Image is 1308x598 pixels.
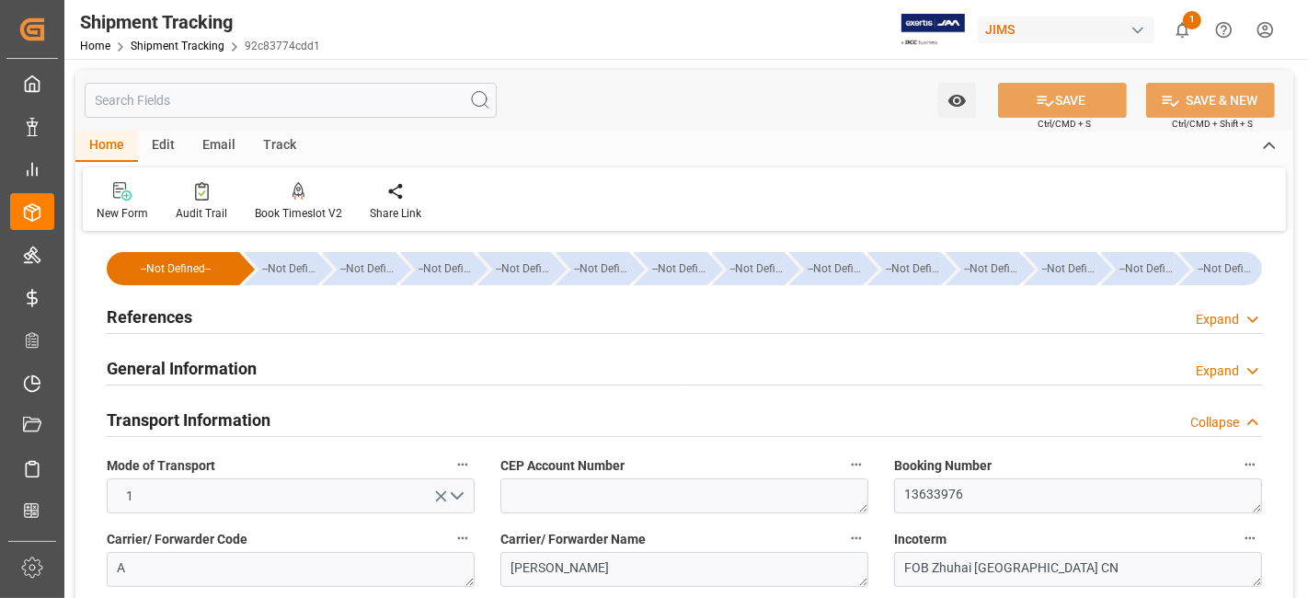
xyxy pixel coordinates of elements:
textarea: FOB Zhuhai [GEOGRAPHIC_DATA] CN [894,552,1262,587]
span: Ctrl/CMD + Shift + S [1172,117,1253,131]
h2: Transport Information [107,408,270,432]
div: JIMS [978,17,1154,43]
div: Expand [1196,362,1239,381]
a: Home [80,40,110,52]
span: Ctrl/CMD + S [1038,117,1091,131]
h2: References [107,305,192,329]
div: New Form [97,205,148,222]
div: --Not Defined-- [886,252,941,285]
div: --Not Defined-- [712,252,786,285]
div: --Not Defined-- [556,252,629,285]
img: Exertis%20JAM%20-%20Email%20Logo.jpg_1722504956.jpg [901,14,965,46]
div: --Not Defined-- [107,252,239,285]
div: --Not Defined-- [867,252,941,285]
button: SAVE & NEW [1146,83,1275,118]
div: --Not Defined-- [652,252,707,285]
div: Audit Trail [176,205,227,222]
span: Booking Number [894,456,992,476]
div: --Not Defined-- [262,252,317,285]
div: --Not Defined-- [244,252,317,285]
div: --Not Defined-- [1024,252,1097,285]
div: --Not Defined-- [964,252,1019,285]
button: Help Center [1203,9,1245,51]
div: Share Link [370,205,421,222]
div: Edit [138,131,189,162]
span: 1 [118,487,143,506]
div: Book Timeslot V2 [255,205,342,222]
span: CEP Account Number [500,456,625,476]
button: Carrier/ Forwarder Name [844,526,868,550]
span: 1 [1183,11,1201,29]
div: Track [249,131,310,162]
div: --Not Defined-- [400,252,474,285]
textarea: [PERSON_NAME] [500,552,868,587]
button: CEP Account Number [844,453,868,477]
div: --Not Defined-- [1179,252,1262,285]
button: show 1 new notifications [1162,9,1203,51]
button: Mode of Transport [451,453,475,477]
div: --Not Defined-- [1198,252,1253,285]
div: --Not Defined-- [496,252,551,285]
div: --Not Defined-- [946,252,1019,285]
h2: General Information [107,356,257,381]
div: Shipment Tracking [80,8,320,36]
div: --Not Defined-- [1119,252,1175,285]
span: Mode of Transport [107,456,215,476]
div: --Not Defined-- [477,252,551,285]
button: Incoterm [1238,526,1262,550]
textarea: 13633976 [894,478,1262,513]
input: Search Fields [85,83,497,118]
div: --Not Defined-- [419,252,474,285]
textarea: A [107,552,475,587]
a: Shipment Tracking [131,40,224,52]
div: --Not Defined-- [322,252,396,285]
div: --Not Defined-- [574,252,629,285]
button: open menu [107,478,475,513]
div: --Not Defined-- [789,252,863,285]
div: --Not Defined-- [1101,252,1175,285]
span: Carrier/ Forwarder Name [500,530,646,549]
div: Expand [1196,310,1239,329]
div: Home [75,131,138,162]
div: --Not Defined-- [125,252,226,285]
span: Carrier/ Forwarder Code [107,530,247,549]
div: --Not Defined-- [808,252,863,285]
div: --Not Defined-- [730,252,786,285]
button: open menu [938,83,976,118]
div: Collapse [1190,413,1239,432]
div: Email [189,131,249,162]
div: --Not Defined-- [340,252,396,285]
span: Incoterm [894,530,947,549]
div: --Not Defined-- [634,252,707,285]
div: --Not Defined-- [1042,252,1097,285]
button: JIMS [978,12,1162,47]
button: SAVE [998,83,1127,118]
button: Booking Number [1238,453,1262,477]
button: Carrier/ Forwarder Code [451,526,475,550]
